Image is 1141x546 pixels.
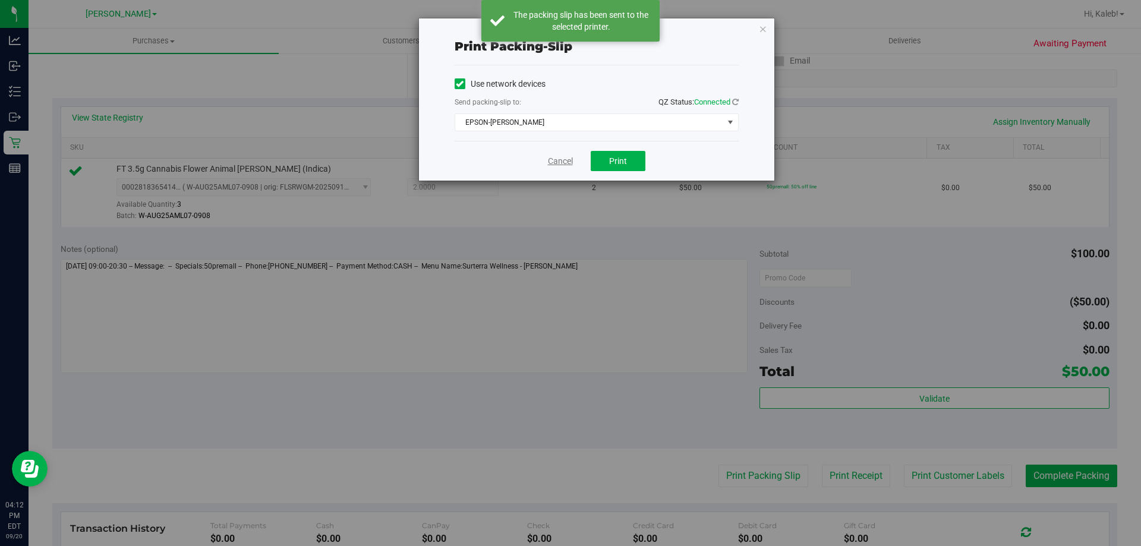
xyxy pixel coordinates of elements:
[591,151,645,171] button: Print
[12,451,48,487] iframe: Resource center
[511,9,651,33] div: The packing slip has been sent to the selected printer.
[609,156,627,166] span: Print
[723,114,737,131] span: select
[455,114,723,131] span: EPSON-[PERSON_NAME]
[455,97,521,108] label: Send packing-slip to:
[548,155,573,168] a: Cancel
[658,97,739,106] span: QZ Status:
[455,78,546,90] label: Use network devices
[455,39,572,53] span: Print packing-slip
[694,97,730,106] span: Connected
